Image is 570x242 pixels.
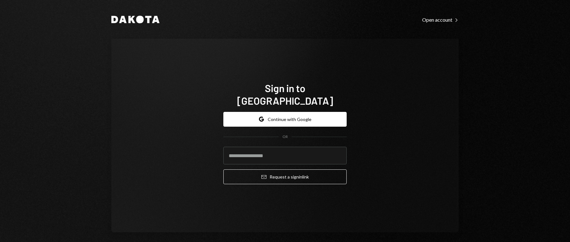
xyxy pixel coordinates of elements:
[422,16,459,23] a: Open account
[282,134,288,140] div: OR
[223,112,347,127] button: Continue with Google
[223,169,347,184] button: Request a signinlink
[422,17,459,23] div: Open account
[223,82,347,107] h1: Sign in to [GEOGRAPHIC_DATA]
